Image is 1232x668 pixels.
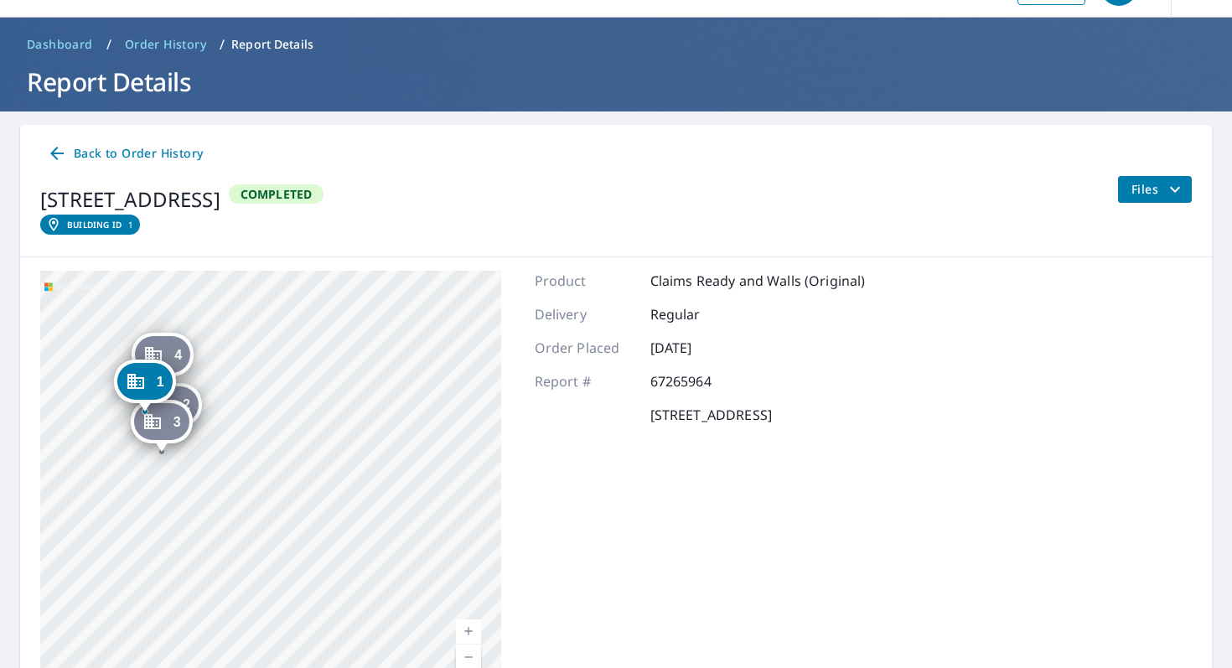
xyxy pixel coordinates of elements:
[118,31,213,58] a: Order History
[650,271,866,291] p: Claims Ready and Walls (Original)
[20,31,1212,58] nav: breadcrumb
[535,271,635,291] p: Product
[535,338,635,358] p: Order Placed
[220,34,225,54] li: /
[650,338,751,358] p: [DATE]
[157,375,164,388] span: 1
[40,184,220,215] div: [STREET_ADDRESS]
[174,349,182,361] span: 4
[27,36,93,53] span: Dashboard
[40,215,140,235] a: Building ID1
[40,138,210,169] a: Back to Order History
[230,186,323,202] span: Completed
[650,371,751,391] p: 67265964
[183,398,190,411] span: 2
[20,31,100,58] a: Dashboard
[173,416,181,428] span: 3
[114,360,176,412] div: Dropped pin, building 1, Commercial property, 1501 Creekside Ct Pasadena, CA 91107
[1117,176,1192,203] button: filesDropdownBtn-67265964
[231,36,313,53] p: Report Details
[106,34,111,54] li: /
[67,220,122,230] em: Building ID
[456,619,481,645] a: Current Level 17, Zoom In
[125,36,206,53] span: Order History
[131,400,193,452] div: Dropped pin, building 3, Commercial property, 1504 Creekside Ct Pasadena, CA 91107
[535,304,635,324] p: Delivery
[20,65,1212,99] h1: Report Details
[140,383,202,435] div: Dropped pin, building 2, Commercial property, 1524 Creekside Ct Pasadena, CA 91107
[1131,179,1185,199] span: Files
[650,405,772,425] p: [STREET_ADDRESS]
[132,333,194,385] div: Dropped pin, building 4, Commercial property, 2658 Dove Creek Ln Pasadena, CA 91107
[47,143,203,164] span: Back to Order History
[535,371,635,391] p: Report #
[650,304,751,324] p: Regular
